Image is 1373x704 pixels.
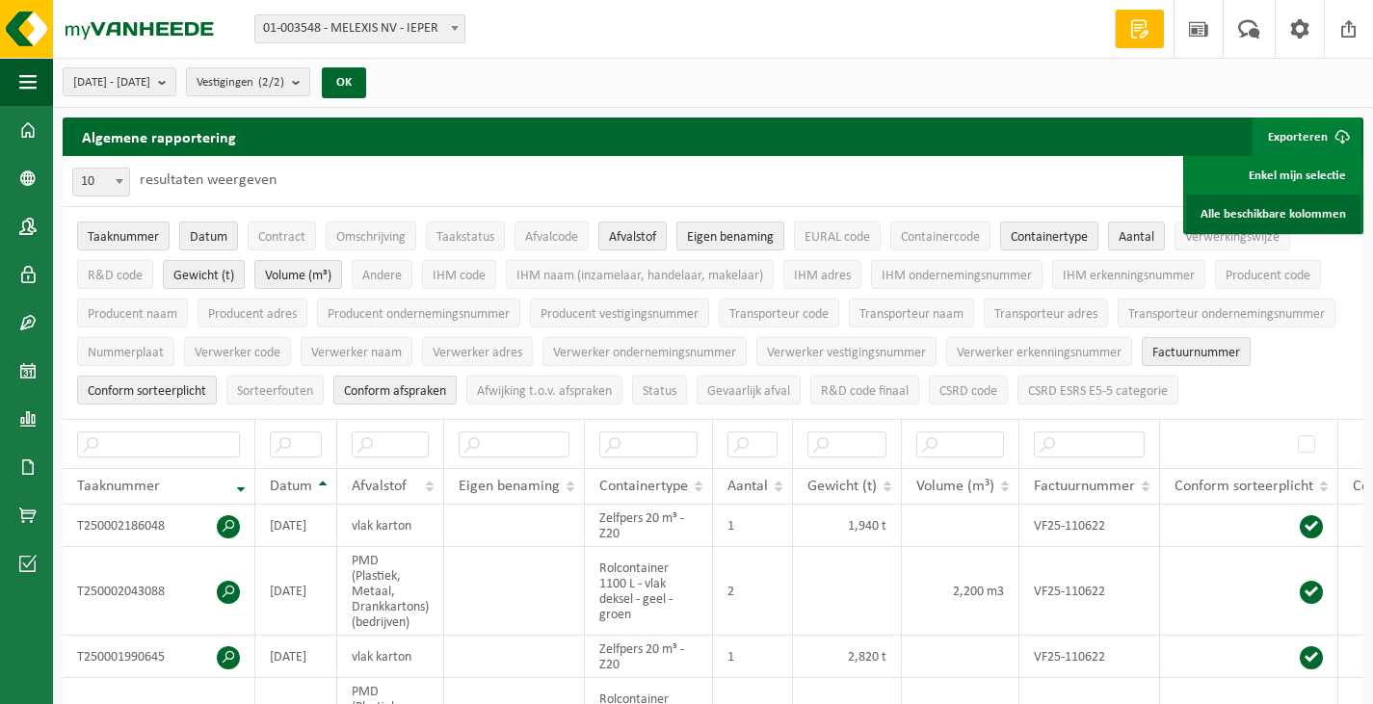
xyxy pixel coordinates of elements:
[88,307,177,322] span: Producent naam
[436,230,494,245] span: Taakstatus
[1186,156,1360,195] a: Enkel mijn selectie
[270,479,312,494] span: Datum
[459,479,560,494] span: Eigen benaming
[1226,269,1310,283] span: Producent code
[530,299,709,327] button: Producent vestigingsnummerProducent vestigingsnummer: Activate to sort
[727,479,768,494] span: Aantal
[255,15,464,42] span: 01-003548 - MELEXIS NV - IEPER
[599,479,688,494] span: Containertype
[793,505,902,547] td: 1,940 t
[871,260,1043,289] button: IHM ondernemingsnummerIHM ondernemingsnummer: Activate to sort
[1019,505,1160,547] td: VF25-110622
[422,337,533,366] button: Verwerker adresVerwerker adres: Activate to sort
[807,479,877,494] span: Gewicht (t)
[1119,230,1154,245] span: Aantal
[713,547,793,636] td: 2
[77,376,217,404] button: Conform sorteerplicht : Activate to sort
[422,260,496,289] button: IHM codeIHM code: Activate to sort
[326,222,416,250] button: OmschrijvingOmschrijving: Activate to sort
[255,636,337,678] td: [DATE]
[946,337,1132,366] button: Verwerker erkenningsnummerVerwerker erkenningsnummer: Activate to sort
[1017,376,1178,404] button: CSRD ESRS E5-5 categorieCSRD ESRS E5-5 categorie: Activate to sort
[88,230,159,245] span: Taaknummer
[63,67,176,96] button: [DATE] - [DATE]
[1052,260,1205,289] button: IHM erkenningsnummerIHM erkenningsnummer: Activate to sort
[265,269,331,283] span: Volume (m³)
[957,346,1122,360] span: Verwerker erkenningsnummer
[226,376,324,404] button: SorteerfoutenSorteerfouten: Activate to sort
[254,14,465,43] span: 01-003548 - MELEXIS NV - IEPER
[1175,479,1313,494] span: Conform sorteerplicht
[1034,479,1135,494] span: Factuurnummer
[515,222,589,250] button: AfvalcodeAfvalcode: Activate to sort
[929,376,1008,404] button: CSRD codeCSRD code: Activate to sort
[184,337,291,366] button: Verwerker codeVerwerker code: Activate to sort
[939,384,997,399] span: CSRD code
[756,337,937,366] button: Verwerker vestigingsnummerVerwerker vestigingsnummer: Activate to sort
[916,479,994,494] span: Volume (m³)
[426,222,505,250] button: TaakstatusTaakstatus: Activate to sort
[73,68,150,97] span: [DATE] - [DATE]
[585,636,713,678] td: Zelfpers 20 m³ - Z20
[1000,222,1098,250] button: ContainertypeContainertype: Activate to sort
[1128,307,1325,322] span: Transporteur ondernemingsnummer
[163,260,245,289] button: Gewicht (t)Gewicht (t): Activate to sort
[198,299,307,327] button: Producent adresProducent adres: Activate to sort
[794,269,851,283] span: IHM adres
[687,230,774,245] span: Eigen benaming
[719,299,839,327] button: Transporteur codeTransporteur code: Activate to sort
[1019,636,1160,678] td: VF25-110622
[821,384,909,399] span: R&D code finaal
[553,346,736,360] span: Verwerker ondernemingsnummer
[173,269,234,283] span: Gewicht (t)
[63,505,255,547] td: T250002186048
[1175,222,1290,250] button: VerwerkingswijzeVerwerkingswijze: Activate to sort
[311,346,402,360] span: Verwerker naam
[77,479,160,494] span: Taaknummer
[516,269,763,283] span: IHM naam (inzamelaar, handelaar, makelaar)
[73,169,129,196] span: 10
[190,230,227,245] span: Datum
[525,230,578,245] span: Afvalcode
[433,346,522,360] span: Verwerker adres
[1185,230,1280,245] span: Verwerkingswijze
[901,230,980,245] span: Containercode
[585,547,713,636] td: Rolcontainer 1100 L - vlak deksel - geel - groen
[882,269,1032,283] span: IHM ondernemingsnummer
[248,222,316,250] button: ContractContract: Activate to sort
[179,222,238,250] button: DatumDatum: Activate to sort
[337,505,444,547] td: vlak karton
[254,260,342,289] button: Volume (m³)Volume (m³): Activate to sort
[322,67,366,98] button: OK
[810,376,919,404] button: R&D code finaalR&amp;D code finaal: Activate to sort
[1215,260,1321,289] button: Producent codeProducent code: Activate to sort
[352,260,412,289] button: AndereAndere: Activate to sort
[208,307,297,322] span: Producent adres
[258,230,305,245] span: Contract
[140,172,277,188] label: resultaten weergeven
[643,384,676,399] span: Status
[1011,230,1088,245] span: Containertype
[72,168,130,196] span: 10
[793,636,902,678] td: 2,820 t
[1152,346,1240,360] span: Factuurnummer
[902,547,1019,636] td: 2,200 m3
[63,117,255,156] h2: Algemene rapportering
[88,384,206,399] span: Conform sorteerplicht
[301,337,412,366] button: Verwerker naamVerwerker naam: Activate to sort
[77,260,153,289] button: R&D codeR&amp;D code: Activate to sort
[337,547,444,636] td: PMD (Plastiek, Metaal, Drankkartons) (bedrijven)
[466,376,622,404] button: Afwijking t.o.v. afsprakenAfwijking t.o.v. afspraken: Activate to sort
[1142,337,1251,366] button: FactuurnummerFactuurnummer: Activate to sort
[195,346,280,360] span: Verwerker code
[328,307,510,322] span: Producent ondernemingsnummer
[88,269,143,283] span: R&D code
[186,67,310,96] button: Vestigingen(2/2)
[352,479,407,494] span: Afvalstof
[707,384,790,399] span: Gevaarlijk afval
[598,222,667,250] button: AfvalstofAfvalstof: Activate to sort
[197,68,284,97] span: Vestigingen
[767,346,926,360] span: Verwerker vestigingsnummer
[255,547,337,636] td: [DATE]
[609,230,656,245] span: Afvalstof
